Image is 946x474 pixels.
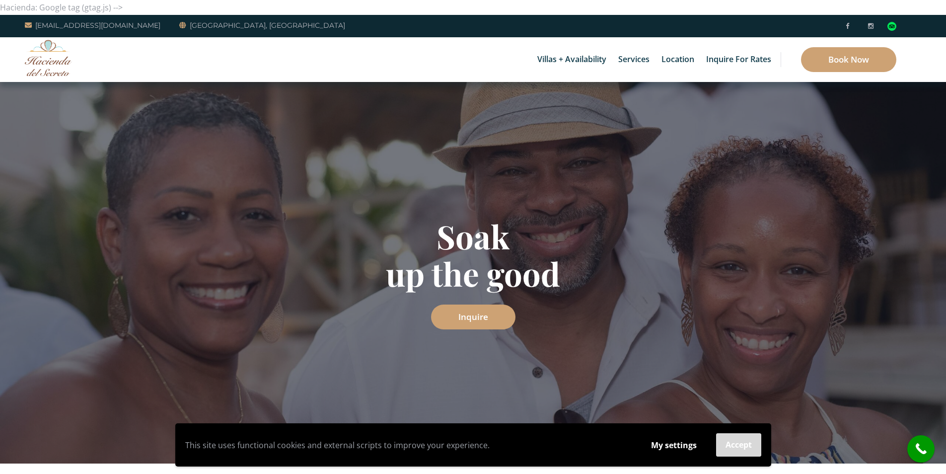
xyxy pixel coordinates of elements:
a: Inquire for Rates [701,37,776,82]
a: Inquire [431,305,515,329]
a: [EMAIL_ADDRESS][DOMAIN_NAME] [25,19,160,31]
p: This site uses functional cookies and external scripts to improve your experience. [185,438,632,453]
a: Villas + Availability [532,37,611,82]
a: Location [656,37,699,82]
div: Read traveler reviews on Tripadvisor [887,22,896,31]
a: call [907,435,935,463]
img: Tripadvisor_logomark.svg [887,22,896,31]
img: Awesome Logo [25,40,72,76]
a: Book Now [801,47,896,72]
button: Accept [716,433,761,457]
a: [GEOGRAPHIC_DATA], [GEOGRAPHIC_DATA] [179,19,345,31]
a: Services [613,37,655,82]
i: call [910,438,932,460]
button: My settings [642,434,706,457]
h1: Soak up the good [183,218,764,292]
